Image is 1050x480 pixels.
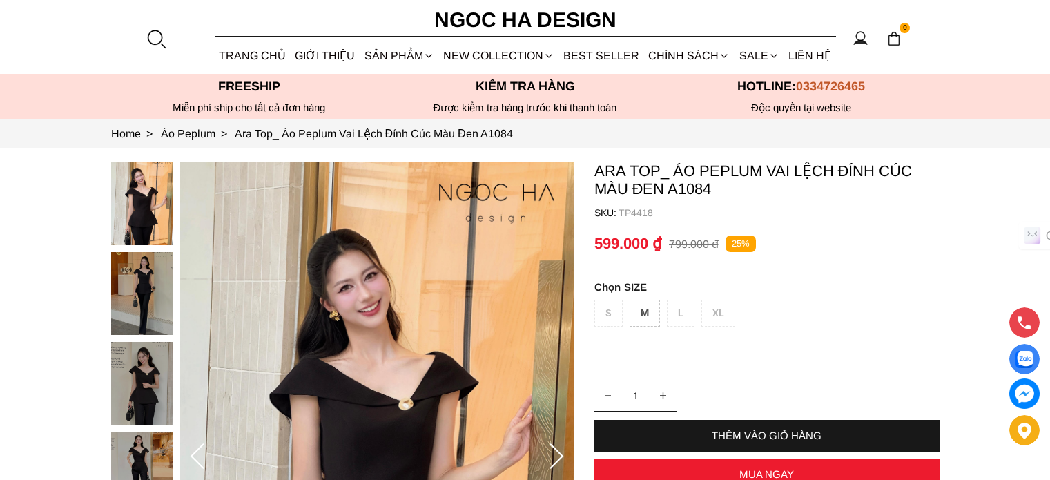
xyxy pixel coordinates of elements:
span: 0334726465 [796,79,865,93]
img: img-CART-ICON-ksit0nf1 [886,31,902,46]
div: MUA NGAY [594,468,940,480]
div: SẢN PHẨM [360,37,438,74]
font: Kiểm tra hàng [476,79,575,93]
img: Ara Top_ Áo Peplum Vai Lệch Đính Cúc Màu Đen A1084_mini_0 [111,162,173,245]
img: Ara Top_ Áo Peplum Vai Lệch Đính Cúc Màu Đen A1084_mini_2 [111,342,173,425]
h6: Độc quyền tại website [663,102,940,114]
p: SIZE [594,281,940,293]
p: Được kiểm tra hàng trước khi thanh toán [387,102,663,114]
a: GIỚI THIỆU [291,37,360,74]
a: SALE [735,37,784,74]
h6: SKU: [594,207,619,218]
a: LIÊN HỆ [784,37,835,74]
img: Display image [1015,351,1033,368]
a: Link to Ara Top_ Áo Peplum Vai Lệch Đính Cúc Màu Đen A1084 [235,128,513,140]
a: Ngoc Ha Design [422,3,629,37]
p: 25% [726,236,756,253]
a: Display image [1009,344,1040,374]
div: THÊM VÀO GIỎ HÀNG [594,430,940,441]
p: Ara Top_ Áo Peplum Vai Lệch Đính Cúc Màu Đen A1084 [594,162,940,198]
a: Link to Home [111,128,161,140]
p: TP4418 [619,207,940,218]
div: M [630,300,660,327]
div: Miễn phí ship cho tất cả đơn hàng [111,102,387,114]
a: messenger [1009,378,1040,409]
a: NEW COLLECTION [438,37,558,74]
span: > [141,128,158,140]
div: Chính sách [644,37,735,74]
span: > [215,128,233,140]
span: 0 [900,23,911,34]
p: 799.000 ₫ [669,238,719,251]
a: TRANG CHỦ [215,37,291,74]
input: Quantity input [594,382,677,410]
a: BEST SELLER [559,37,644,74]
p: Freeship [111,79,387,94]
p: 599.000 ₫ [594,235,662,253]
p: Hotline: [663,79,940,94]
a: Link to Áo Peplum [161,128,235,140]
img: Ara Top_ Áo Peplum Vai Lệch Đính Cúc Màu Đen A1084_mini_1 [111,252,173,335]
